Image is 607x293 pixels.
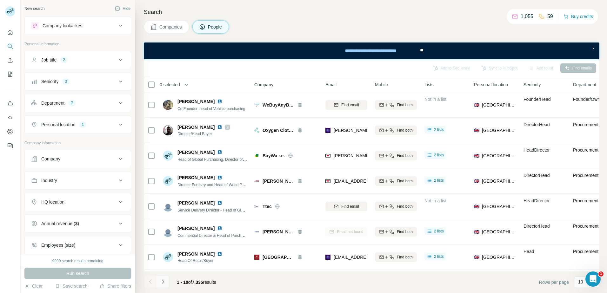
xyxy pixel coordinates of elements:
[524,97,551,102] span: Founder Head
[5,126,15,137] button: Dashboard
[254,102,259,107] img: Logo of WeBuyAnyBikeCom
[482,153,516,159] span: [GEOGRAPHIC_DATA]
[474,127,479,133] span: 🇬🇧
[325,153,330,159] img: provider findymail logo
[217,150,222,155] img: LinkedIn logo
[25,18,131,33] button: Company lookalikes
[177,207,279,212] span: Service Delivery Director - Head of Global Buyer Experience
[217,175,222,180] img: LinkedIn logo
[424,81,434,88] span: Lists
[573,147,598,153] span: Procurement
[263,229,294,235] span: [PERSON_NAME] powertrain
[397,102,413,108] span: Find both
[334,128,445,133] span: [PERSON_NAME][EMAIL_ADDRESS][DOMAIN_NAME]
[177,107,245,111] span: Co Founder, head of Vehicle purchasing
[55,283,87,289] button: Save search
[177,200,215,206] span: [PERSON_NAME]
[217,226,222,231] img: LinkedIn logo
[163,227,173,237] img: Avatar
[434,127,444,133] span: 2 lists
[424,97,446,102] span: Not in a list
[163,201,173,212] img: Avatar
[598,271,604,277] span: 1
[564,12,593,21] button: Buy credits
[217,200,222,205] img: LinkedIn logo
[474,203,479,210] span: 🇬🇧
[100,283,131,289] button: Share filters
[24,6,44,11] div: New search
[5,112,15,123] button: Use Surfe API
[177,182,259,187] span: Director Forestry and Head of Wood Purchasing
[177,251,215,257] span: [PERSON_NAME]
[524,224,550,229] span: Director Head
[163,176,173,186] img: Avatar
[524,249,534,254] span: Head
[62,79,70,84] div: 3
[325,127,330,133] img: provider leadmagic logo
[397,178,413,184] span: Find both
[41,57,57,63] div: Job title
[177,149,215,155] span: [PERSON_NAME]
[585,271,601,287] iframe: Intercom live chat
[24,140,131,146] p: Company information
[334,179,482,184] span: [EMAIL_ADDRESS][PERSON_NAME][PERSON_NAME][DOMAIN_NAME]
[524,81,541,88] span: Seniority
[482,203,516,210] span: [GEOGRAPHIC_DATA]
[578,279,583,285] p: 10
[5,68,15,80] button: My lists
[177,233,250,238] span: Commercial Director & Head of Purchasing
[60,57,68,63] div: 2
[375,151,417,160] button: Find both
[157,275,169,288] button: Navigate to next page
[397,127,413,133] span: Find both
[79,122,86,127] div: 1
[68,100,76,106] div: 7
[192,280,203,285] span: 7,335
[334,255,409,260] span: [EMAIL_ADDRESS][DOMAIN_NAME]
[573,81,596,88] span: Department
[24,41,131,47] p: Personal information
[177,225,215,231] span: [PERSON_NAME]
[110,4,135,13] button: Hide
[474,153,479,159] span: 🇬🇧
[375,81,388,88] span: Mobile
[375,126,417,135] button: Find both
[5,27,15,38] button: Quick start
[177,131,230,137] span: Director/Head Buyer
[573,198,598,203] span: Procurement
[177,124,215,130] span: [PERSON_NAME]
[573,249,598,254] span: Procurement
[177,280,216,285] span: results
[524,147,550,153] span: Head Director
[24,283,43,289] button: Clear
[43,23,82,29] div: Company lookalikes
[177,280,188,285] span: 1 - 10
[474,102,479,108] span: 🇬🇧
[41,121,75,128] div: Personal location
[25,74,131,89] button: Seniority3
[159,24,183,30] span: Companies
[254,229,259,234] img: Logo of Hofer powertrain
[52,258,103,264] div: 9990 search results remaining
[397,204,413,209] span: Find both
[163,252,173,262] img: Avatar
[524,198,550,203] span: Head Director
[177,157,288,162] span: Head of Global Purchasing, Director of Segment Support Solution
[325,178,330,184] img: provider findymail logo
[160,81,180,88] span: 0 selected
[5,55,15,66] button: Enrich CSV
[524,173,550,178] span: Director Head
[217,125,222,130] img: LinkedIn logo
[263,203,272,210] span: Ttec
[325,202,367,211] button: Find email
[482,178,516,184] span: [GEOGRAPHIC_DATA]
[397,229,413,235] span: Find both
[25,238,131,253] button: Employees (size)
[177,258,225,264] span: Head Of Retail/Buyer
[41,242,75,248] div: Employees (size)
[434,178,444,183] span: 2 lists
[41,78,58,85] div: Seniority
[375,227,417,237] button: Find both
[482,229,516,235] span: [GEOGRAPHIC_DATA]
